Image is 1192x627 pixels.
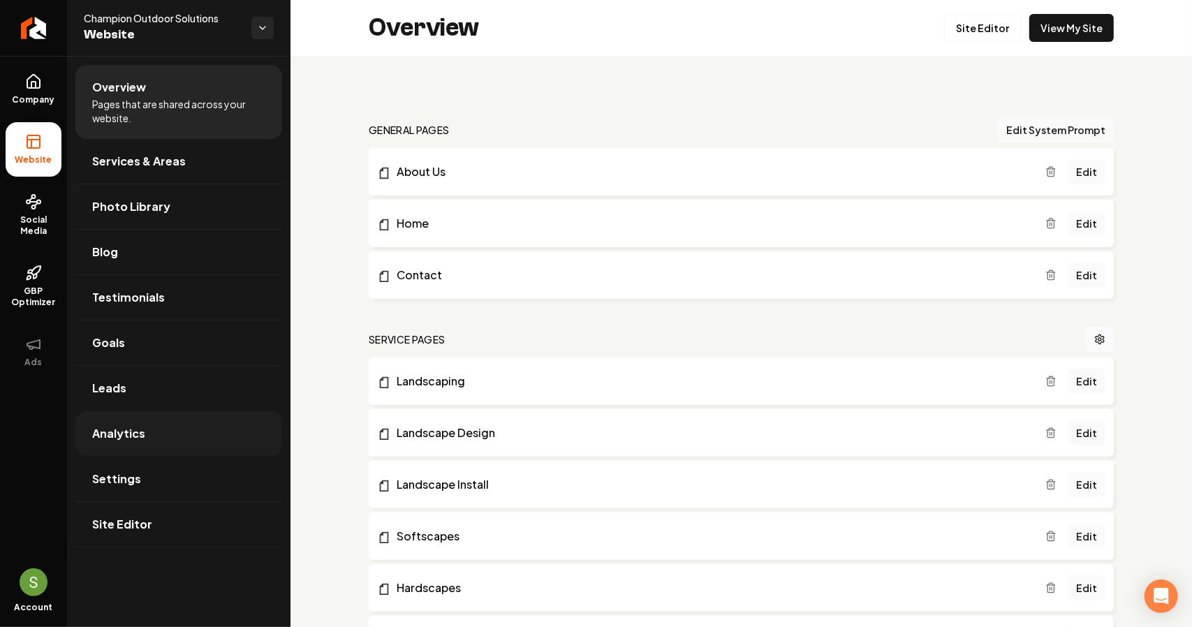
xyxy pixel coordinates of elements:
[1068,263,1105,288] a: Edit
[92,289,165,306] span: Testimonials
[1068,420,1105,445] a: Edit
[20,357,48,368] span: Ads
[1029,14,1114,42] a: View My Site
[92,198,170,215] span: Photo Library
[20,568,47,596] img: Sales Champion
[10,154,58,165] span: Website
[75,366,282,411] a: Leads
[75,457,282,501] a: Settings
[84,11,240,25] span: Champion Outdoor Solutions
[1068,524,1105,549] a: Edit
[92,425,145,442] span: Analytics
[377,580,1045,596] a: Hardscapes
[944,14,1021,42] a: Site Editor
[369,123,450,137] h2: general pages
[377,476,1045,493] a: Landscape Install
[75,275,282,320] a: Testimonials
[92,380,126,397] span: Leads
[377,215,1045,232] a: Home
[6,286,61,308] span: GBP Optimizer
[75,184,282,229] a: Photo Library
[92,244,118,260] span: Blog
[75,411,282,456] a: Analytics
[1068,575,1105,600] a: Edit
[75,320,282,365] a: Goals
[84,25,240,45] span: Website
[6,325,61,379] button: Ads
[92,334,125,351] span: Goals
[92,153,186,170] span: Services & Areas
[377,267,1045,283] a: Contact
[377,163,1045,180] a: About Us
[377,373,1045,390] a: Landscaping
[75,139,282,184] a: Services & Areas
[1068,369,1105,394] a: Edit
[6,62,61,117] a: Company
[75,502,282,547] a: Site Editor
[6,182,61,248] a: Social Media
[92,516,152,533] span: Site Editor
[377,528,1045,545] a: Softscapes
[92,79,146,96] span: Overview
[1068,211,1105,236] a: Edit
[7,94,61,105] span: Company
[1145,580,1178,613] div: Open Intercom Messenger
[92,471,141,487] span: Settings
[15,602,53,613] span: Account
[75,230,282,274] a: Blog
[1068,472,1105,497] a: Edit
[6,214,61,237] span: Social Media
[369,332,446,346] h2: Service Pages
[998,117,1114,142] button: Edit System Prompt
[6,253,61,319] a: GBP Optimizer
[20,568,47,596] button: Open user button
[1068,159,1105,184] a: Edit
[369,14,479,42] h2: Overview
[21,17,47,39] img: Rebolt Logo
[92,97,265,125] span: Pages that are shared across your website.
[377,425,1045,441] a: Landscape Design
